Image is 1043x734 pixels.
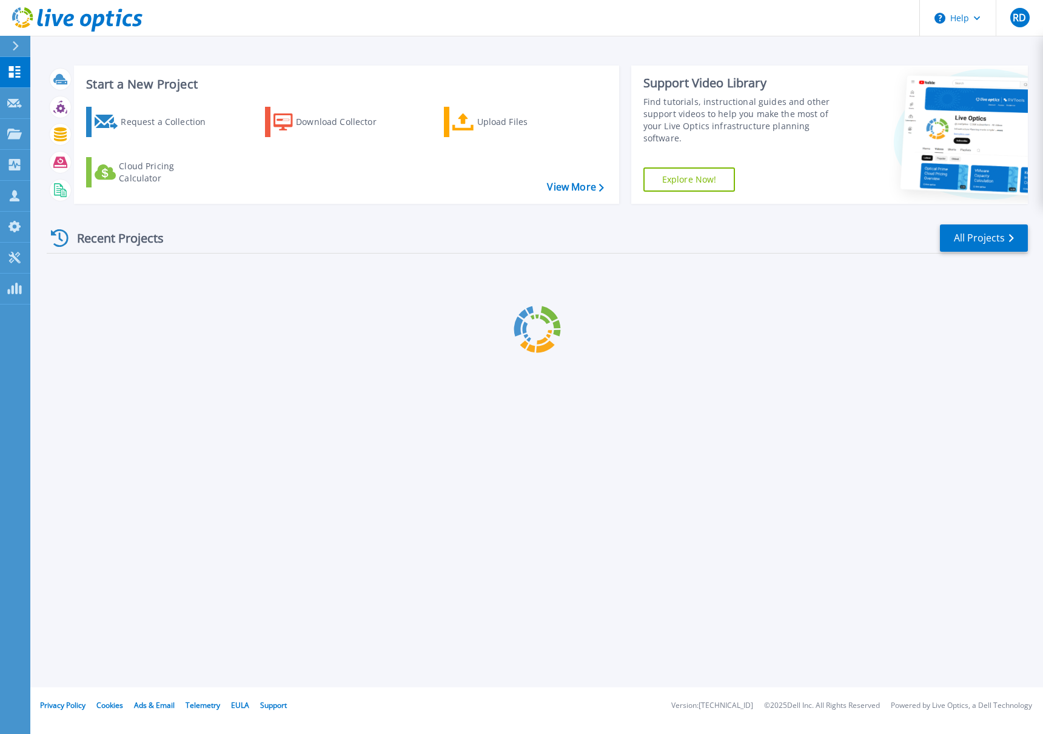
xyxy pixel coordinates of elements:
[477,110,574,134] div: Upload Files
[643,167,736,192] a: Explore Now!
[764,702,880,710] li: © 2025 Dell Inc. All Rights Reserved
[265,107,400,137] a: Download Collector
[40,700,86,710] a: Privacy Policy
[231,700,249,710] a: EULA
[643,75,844,91] div: Support Video Library
[547,181,603,193] a: View More
[96,700,123,710] a: Cookies
[444,107,579,137] a: Upload Files
[260,700,287,710] a: Support
[119,160,216,184] div: Cloud Pricing Calculator
[86,78,603,91] h3: Start a New Project
[134,700,175,710] a: Ads & Email
[186,700,220,710] a: Telemetry
[671,702,753,710] li: Version: [TECHNICAL_ID]
[121,110,218,134] div: Request a Collection
[940,224,1028,252] a: All Projects
[643,96,844,144] div: Find tutorials, instructional guides and other support videos to help you make the most of your L...
[891,702,1032,710] li: Powered by Live Optics, a Dell Technology
[1013,13,1026,22] span: RD
[86,107,221,137] a: Request a Collection
[296,110,393,134] div: Download Collector
[86,157,221,187] a: Cloud Pricing Calculator
[47,223,180,253] div: Recent Projects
